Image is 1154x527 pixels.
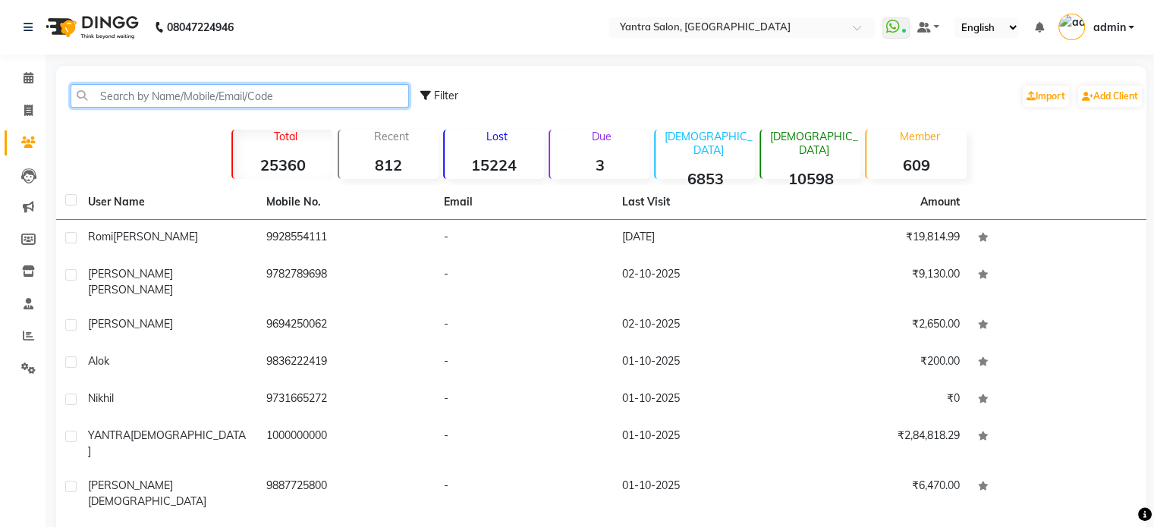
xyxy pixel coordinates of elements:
td: 9836222419 [257,344,436,381]
td: - [435,307,613,344]
b: 08047224946 [167,6,234,49]
span: YANTRA [88,428,130,442]
a: Add Client [1078,86,1142,107]
td: [DATE] [613,220,791,257]
td: ₹19,814.99 [791,220,969,257]
th: Mobile No. [257,185,436,220]
p: Due [553,130,649,143]
strong: 609 [866,155,966,174]
td: ₹2,84,818.29 [791,419,969,469]
th: Email [435,185,613,220]
td: 01-10-2025 [613,419,791,469]
strong: 15224 [445,155,544,174]
td: - [435,257,613,307]
th: Last Visit [613,185,791,220]
input: Search by Name/Mobile/Email/Code [71,84,409,108]
strong: 812 [339,155,439,174]
span: Alok [88,354,109,368]
td: - [435,469,613,519]
img: logo [39,6,143,49]
span: [PERSON_NAME] [88,267,173,281]
td: 9887725800 [257,469,436,519]
span: Nikhil [88,391,114,405]
p: Member [873,130,966,143]
span: [PERSON_NAME] [88,283,173,296]
p: [DEMOGRAPHIC_DATA] [767,130,860,157]
td: 02-10-2025 [613,307,791,344]
strong: 25360 [233,155,332,174]
p: Total [239,130,332,143]
td: 01-10-2025 [613,469,791,519]
span: [DEMOGRAPHIC_DATA] [88,428,246,458]
td: ₹0 [791,381,969,419]
a: Import [1023,86,1069,107]
span: Filter [434,89,458,102]
span: admin [1093,20,1125,36]
span: [DEMOGRAPHIC_DATA] [88,494,206,508]
td: 02-10-2025 [613,257,791,307]
td: 9928554111 [257,220,436,257]
td: - [435,220,613,257]
td: - [435,419,613,469]
span: [PERSON_NAME] [88,317,173,331]
strong: 10598 [761,169,860,188]
td: - [435,344,613,381]
strong: 3 [550,155,649,174]
p: Recent [345,130,439,143]
img: admin [1058,14,1085,40]
span: [PERSON_NAME] [88,478,173,492]
p: Lost [451,130,544,143]
td: 9782789698 [257,257,436,307]
td: ₹2,650.00 [791,307,969,344]
strong: 6853 [656,169,755,188]
td: - [435,381,613,419]
span: [PERSON_NAME] [113,230,198,243]
td: ₹9,130.00 [791,257,969,307]
td: 01-10-2025 [613,381,791,419]
td: ₹6,470.00 [791,469,969,519]
th: User Name [79,185,257,220]
p: [DEMOGRAPHIC_DATA] [662,130,755,157]
th: Amount [911,185,969,219]
td: 01-10-2025 [613,344,791,381]
td: 9731665272 [257,381,436,419]
td: 1000000000 [257,419,436,469]
td: ₹200.00 [791,344,969,381]
td: 9694250062 [257,307,436,344]
span: Romi [88,230,113,243]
